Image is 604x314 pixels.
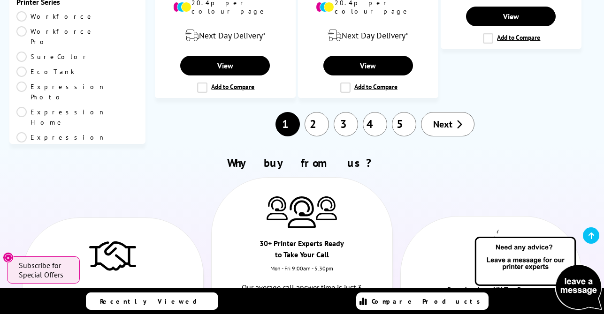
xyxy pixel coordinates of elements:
[18,156,586,170] h2: Why buy from us?
[16,11,94,22] a: Workforce
[89,237,136,274] img: Trusted Service
[16,67,77,77] a: EcoTank
[303,22,434,49] div: modal_delivery
[160,22,291,49] div: modal_delivery
[100,297,206,306] span: Recently Viewed
[68,285,158,313] div: Over 30 Years of Trusted Service
[446,284,536,300] div: Proud to be a UK Tax-Payer
[483,33,540,44] label: Add to Compare
[16,26,94,47] a: Workforce Pro
[239,281,366,307] p: Our average call answer time is just 3 rings
[356,292,489,310] a: Compare Products
[3,252,14,263] button: Close
[466,7,556,26] a: View
[323,56,413,75] a: View
[363,112,387,136] a: 4
[316,196,337,220] img: Printer Experts
[267,196,288,220] img: Printer Experts
[433,118,452,130] span: Next
[334,112,358,136] a: 3
[212,265,392,281] div: Mon - Fri 9:00am - 5.30pm
[421,112,474,136] a: Next
[86,292,218,310] a: Recently Viewed
[16,132,106,153] a: Expression Premium
[16,82,106,102] a: Expression Photo
[257,238,347,265] div: 30+ Printer Experts Ready to Take Your Call
[305,112,329,136] a: 2
[197,82,254,93] label: Add to Compare
[180,56,270,75] a: View
[473,235,604,312] img: Open Live Chat window
[16,107,106,127] a: Expression Home
[19,261,70,279] span: Subscribe for Special Offers
[372,297,485,306] span: Compare Products
[478,230,504,273] img: UK tax payer
[340,82,398,93] label: Add to Compare
[288,196,316,229] img: Printer Experts
[392,112,416,136] a: 5
[16,52,90,62] a: SureColor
